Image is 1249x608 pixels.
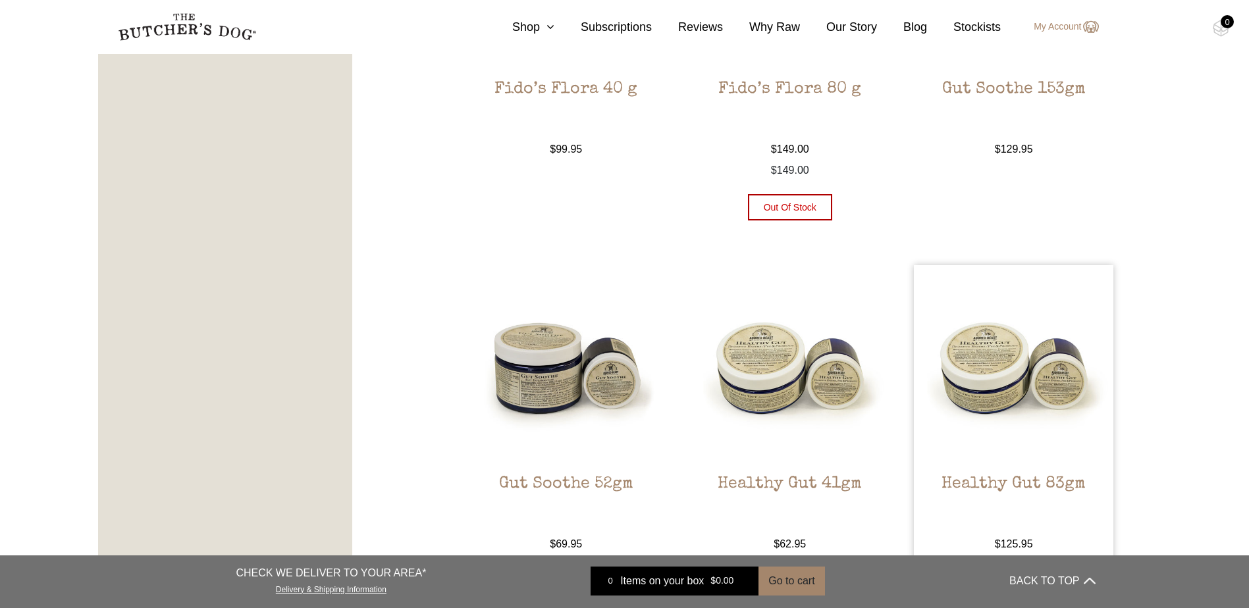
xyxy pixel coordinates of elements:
[1213,20,1229,37] img: TBD_Cart-Empty.png
[995,538,1001,549] span: $
[774,538,806,549] bdi: 62.95
[1009,565,1095,597] button: BACK TO TOP
[914,265,1113,465] img: Healthy Gut 83gm
[723,18,800,36] a: Why Raw
[467,80,666,141] h2: Fido’s Flora 40 g
[774,538,780,549] span: $
[710,576,716,586] span: $
[914,80,1113,141] h2: Gut Soothe 153gm
[690,80,890,141] h2: Fido’s Flora 80 g
[276,582,386,594] a: Delivery & Shipping Information
[771,143,809,155] bdi: 149.00
[927,18,1001,36] a: Stockists
[914,265,1113,553] a: Healthy Gut 83gmHealthy Gut 83gm $125.95
[620,573,704,589] span: Items on your box
[1221,15,1234,28] div: 0
[771,165,777,176] span: $
[236,565,426,581] p: CHECK WE DELIVER TO YOUR AREA*
[877,18,927,36] a: Blog
[467,265,666,465] img: Gut Soothe 52gm
[550,538,556,549] span: $
[758,567,824,595] button: Go to cart
[800,18,877,36] a: Our Story
[467,474,666,536] h2: Gut Soothe 52gm
[690,474,890,536] h2: Healthy Gut 41gm
[995,143,1033,155] bdi: 129.95
[652,18,723,36] a: Reviews
[591,567,758,595] a: 0 Items on your box $0.00
[550,143,556,155] span: $
[748,194,832,220] button: Out of stock
[600,574,620,588] div: 0
[690,265,890,465] img: Healthy Gut 41gm
[554,18,652,36] a: Subscriptions
[710,576,733,586] bdi: 0.00
[550,538,582,549] bdi: 69.95
[690,265,890,553] a: Healthy Gut 41gmHealthy Gut 41gm $62.95
[486,18,554,36] a: Shop
[550,143,582,155] bdi: 99.95
[995,143,1001,155] span: $
[1021,19,1098,35] a: My Account
[995,538,1033,549] bdi: 125.95
[467,265,666,553] a: Gut Soothe 52gmGut Soothe 52gm $69.95
[771,165,809,176] span: 149.00
[914,474,1113,536] h2: Healthy Gut 83gm
[771,143,777,155] span: $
